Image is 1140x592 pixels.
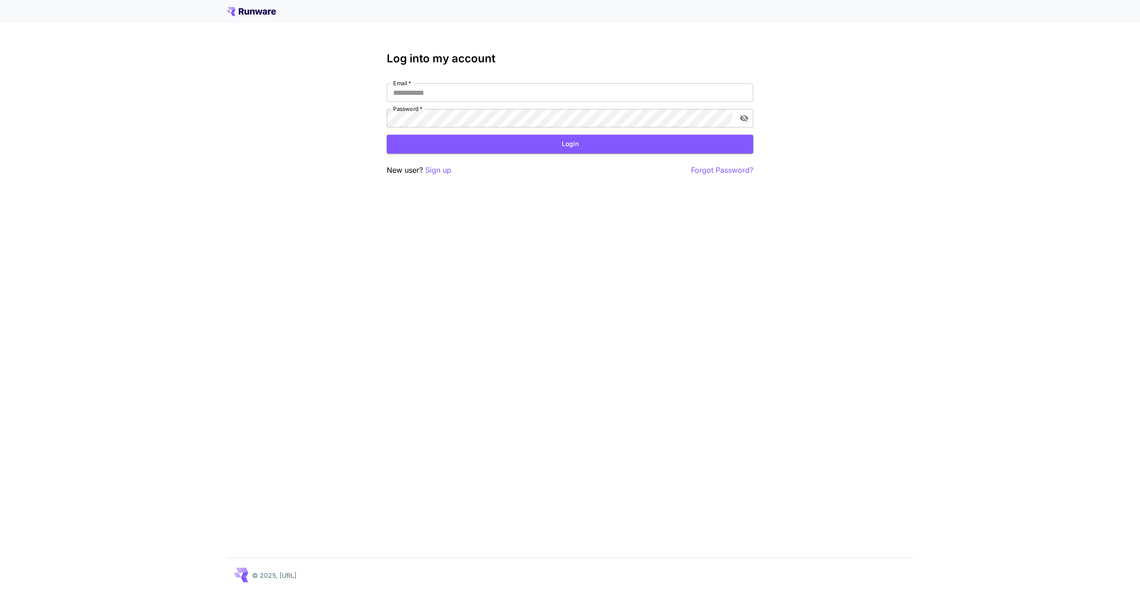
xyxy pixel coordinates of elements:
[393,105,422,113] label: Password
[425,164,451,176] button: Sign up
[387,135,753,153] button: Login
[387,52,753,65] h3: Log into my account
[387,164,451,176] p: New user?
[691,164,753,176] button: Forgot Password?
[252,570,296,580] p: © 2025, [URL]
[393,79,411,87] label: Email
[736,110,752,126] button: toggle password visibility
